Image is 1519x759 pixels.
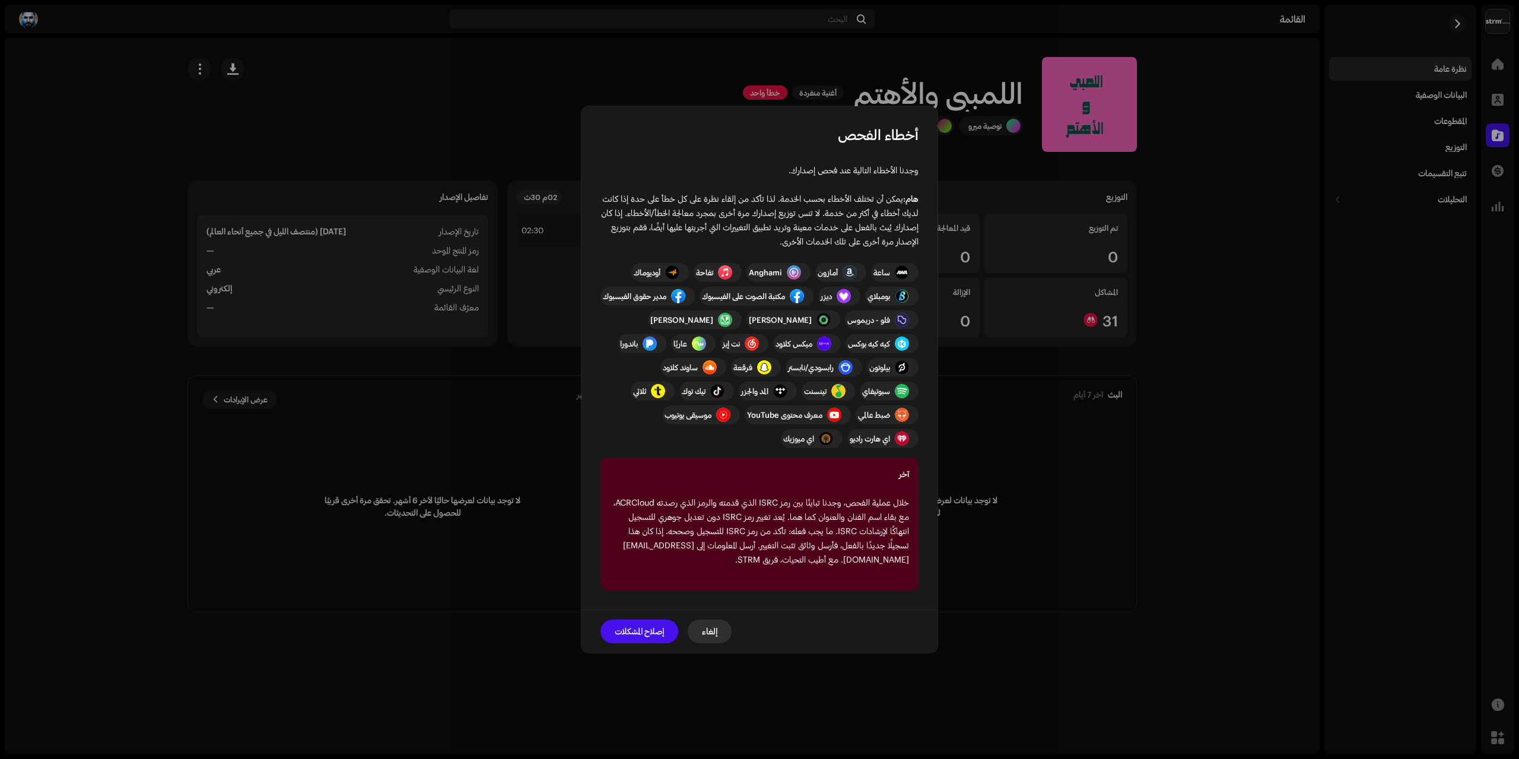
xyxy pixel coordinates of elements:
[614,497,909,564] font: خلال عملية الفحص، وجدنا تباينًا بين رمز ISRC الذي قدمته والرمز الذي رصدته ACRCloud، مع بقاء اسم ا...
[603,291,666,301] font: مدير حقوق الفيسبوك
[663,363,698,372] font: ساوند كلاود
[858,410,890,420] font: ضبط عالمي
[821,291,832,301] font: ديزر
[747,410,822,420] font: معرف محتوى YouTube
[600,620,678,643] button: إصلاح المشكلات
[838,125,919,144] span: أخطاء الفحص
[741,386,768,396] font: المد والجزر
[688,620,732,643] button: إلغاء
[903,193,919,204] strong: هام:
[615,620,664,643] span: إصلاح المشكلات
[633,386,646,396] font: ثلاثي
[867,291,890,301] font: بومبلاي
[862,386,890,396] font: سبوتيفاي
[776,339,812,348] font: ميكس كلاود
[873,268,890,277] font: ساعة
[818,268,838,277] font: أمازون
[665,410,711,420] font: موسيقى يوتيوب
[600,192,919,249] div: يمكن أن تختلف الأخطاء بحسب الخدمة. لذا تأكد من إلقاء نظرة على كل خطأ على حدة إذا كانت لديك أخطاء ...
[850,434,890,443] font: اي هارت راديو
[600,163,919,177] div: وجدنا الأخطاء التالية عند فحص إصدارك.
[702,291,785,301] font: مكتبة الصوت على الفيسبوك
[749,315,812,325] font: [PERSON_NAME]
[899,469,909,479] font: آخر
[733,363,752,372] font: فرقعة
[869,363,890,372] font: بيلوتون
[682,386,706,396] font: تيك توك
[783,434,814,443] font: اي ميوزيك
[723,339,740,348] font: نت إيز
[650,315,713,325] font: [PERSON_NAME]
[702,620,717,643] span: إلغاء
[749,268,782,277] div: Anghami
[673,339,687,348] font: عاريًا
[634,268,660,277] font: أوديوماك
[620,339,638,348] font: باندورا
[804,386,827,396] font: تينسنت
[848,339,890,348] font: كيه كيه بوكس
[696,268,713,277] font: تفاحة
[847,315,890,325] font: فلو - دريموس
[788,363,834,372] font: رابسودي/نابستر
